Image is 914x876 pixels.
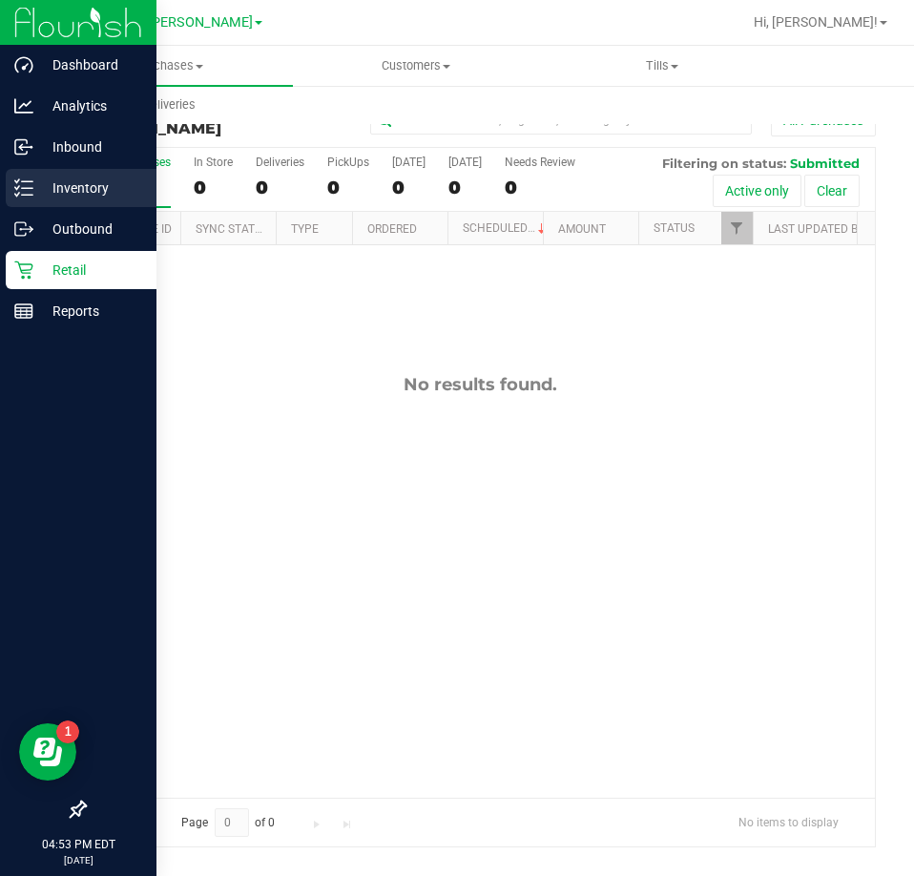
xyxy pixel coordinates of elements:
inline-svg: Retail [14,261,33,280]
div: [DATE] [448,156,482,169]
p: Inbound [33,136,148,158]
span: No items to display [723,808,854,837]
a: Status [654,221,695,235]
div: Needs Review [505,156,575,169]
span: Purchases [46,57,293,74]
span: Deliveries [117,96,221,114]
p: Reports [33,300,148,323]
p: 04:53 PM EDT [9,836,148,853]
inline-svg: Inventory [14,178,33,198]
div: No results found. [85,374,875,395]
span: Tills [540,57,785,74]
p: Dashboard [33,53,148,76]
span: Ft. [PERSON_NAME] [128,14,253,31]
a: Scheduled [463,221,550,235]
h3: Purchase Fulfillment: [84,103,348,136]
inline-svg: Outbound [14,219,33,239]
p: Analytics [33,94,148,117]
p: Inventory [33,177,148,199]
div: Deliveries [256,156,304,169]
a: Last Updated By [768,222,864,236]
a: Purchases [46,46,293,86]
div: PickUps [327,156,369,169]
div: 0 [505,177,575,198]
iframe: Resource center [19,723,76,781]
inline-svg: Inbound [14,137,33,156]
div: [DATE] [392,156,426,169]
a: Ordered [367,222,417,236]
iframe: Resource center unread badge [56,720,79,743]
a: Customers [293,46,540,86]
inline-svg: Analytics [14,96,33,115]
p: [DATE] [9,853,148,867]
a: Sync Status [196,222,269,236]
p: Retail [33,259,148,282]
div: In Store [194,156,233,169]
span: Hi, [PERSON_NAME]! [754,14,878,30]
span: Filtering on status: [662,156,786,171]
a: Type [291,222,319,236]
inline-svg: Reports [14,302,33,321]
a: Deliveries [46,85,293,125]
span: Submitted [790,156,860,171]
div: 0 [194,177,233,198]
div: 0 [392,177,426,198]
button: Clear [804,175,860,207]
a: Tills [539,46,786,86]
span: Customers [294,57,539,74]
span: Page of 0 [165,808,291,838]
a: Filter [721,212,753,244]
a: Amount [558,222,606,236]
p: Outbound [33,218,148,240]
div: 0 [327,177,369,198]
inline-svg: Dashboard [14,55,33,74]
div: 0 [256,177,304,198]
button: Active only [713,175,801,207]
div: 0 [448,177,482,198]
